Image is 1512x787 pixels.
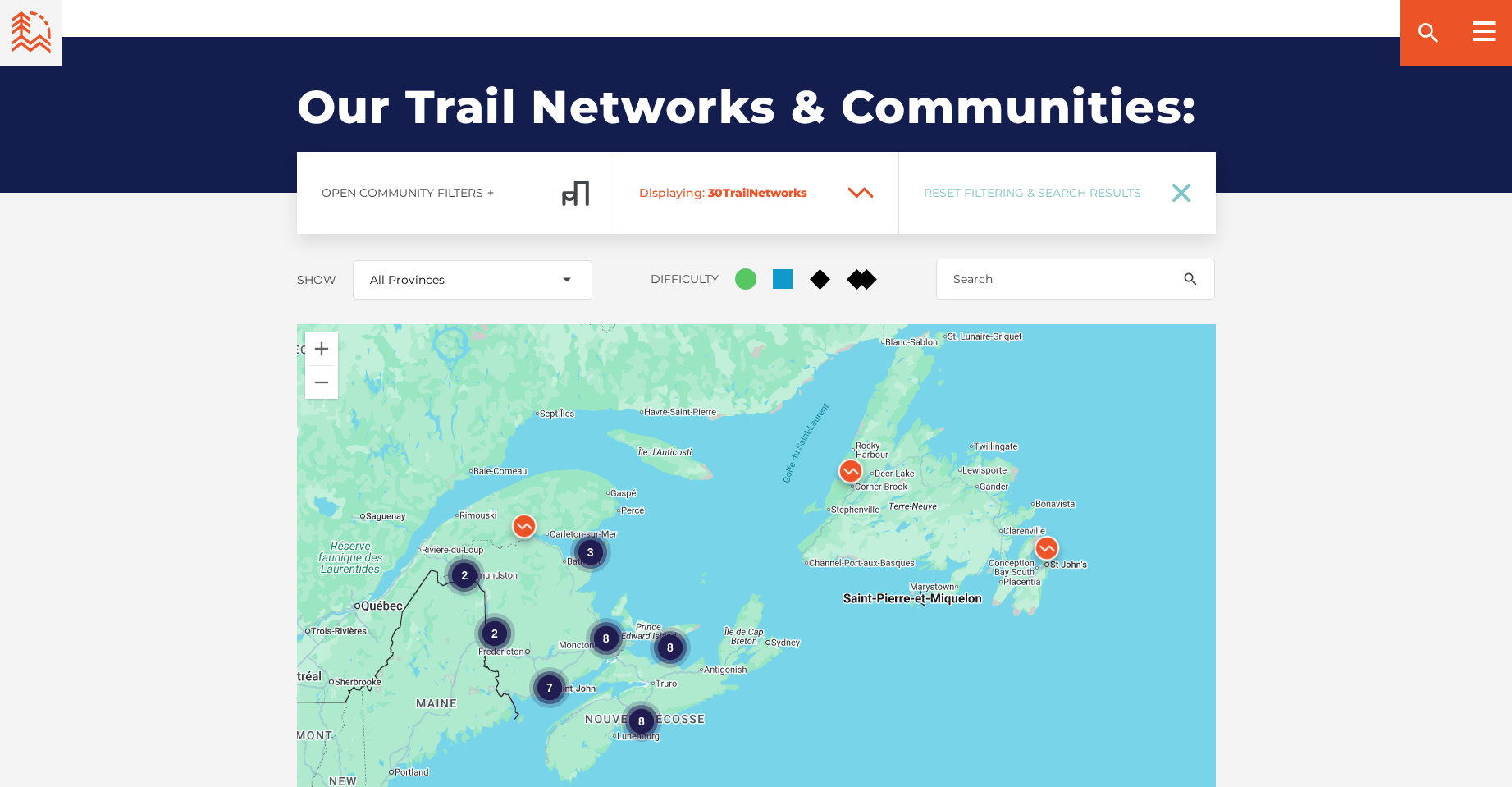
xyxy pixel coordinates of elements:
div: 8 [649,628,690,669]
button: Zoom avant [305,332,338,365]
span: s [801,185,807,200]
span: Reset Filtering & Search Results [924,185,1150,200]
label: Difficulty [651,272,719,286]
div: 7 [528,667,569,708]
div: 2 [474,613,515,654]
span: 30 [708,185,723,200]
ion-icon: add [485,187,496,199]
span: Open Community Filters [322,185,483,200]
div: 2 [444,555,485,596]
ion-icon: search [1415,20,1441,46]
button: search [1166,259,1215,300]
button: Zoom arrière [305,366,338,399]
ion-icon: search [1182,271,1199,287]
input: Search [936,259,1215,300]
span: Trail [639,185,833,200]
h2: Our Trail Networks & Communities: [297,37,1216,193]
label: Show [297,272,336,287]
span: Displaying: [639,185,705,200]
div: 8 [585,619,626,660]
span: Network [749,185,801,200]
div: 8 [620,701,661,742]
div: 3 [569,532,610,573]
a: Open Community Filtersadd [297,152,614,234]
a: Reset Filtering & Search Results [899,152,1216,234]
